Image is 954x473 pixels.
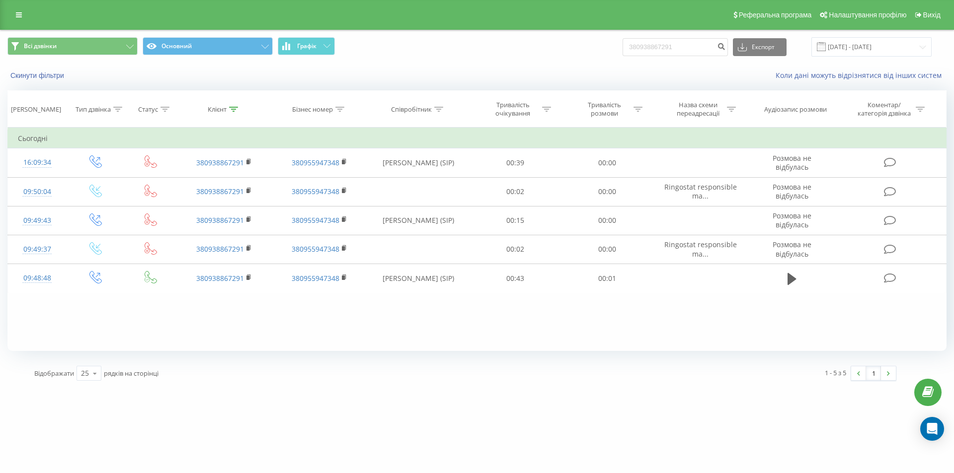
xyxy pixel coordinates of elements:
div: Співробітник [391,105,432,114]
td: [PERSON_NAME] (SIP) [367,206,470,235]
a: 380938867291 [196,187,244,196]
td: Сьогодні [8,129,947,148]
a: Коли дані можуть відрізнятися вiд інших систем [776,70,947,80]
div: Open Intercom Messenger [920,417,944,441]
td: [PERSON_NAME] (SIP) [367,264,470,293]
td: 00:01 [561,264,652,293]
td: 00:15 [470,206,561,235]
div: Клієнт [208,105,227,114]
input: Пошук за номером [623,38,728,56]
span: Розмова не відбулась [773,240,811,258]
span: Розмова не відбулась [773,211,811,229]
span: Вихід [923,11,941,19]
td: 00:43 [470,264,561,293]
a: 380955947348 [292,244,339,254]
td: 00:02 [470,177,561,206]
a: 380938867291 [196,215,244,225]
a: 380955947348 [292,273,339,283]
td: 00:00 [561,206,652,235]
a: 1 [866,366,881,380]
div: Назва схеми переадресації [671,101,724,118]
button: Експорт [733,38,787,56]
div: Статус [138,105,158,114]
span: Розмова не відбулась [773,153,811,172]
span: Реферальна програма [739,11,812,19]
a: 380938867291 [196,158,244,167]
span: Налаштування профілю [829,11,906,19]
span: Ringostat responsible ma... [664,182,737,201]
a: 380955947348 [292,187,339,196]
div: 1 - 5 з 5 [825,368,846,378]
span: Розмова не відбулась [773,182,811,201]
div: Коментар/категорія дзвінка [855,101,913,118]
td: 00:39 [470,148,561,177]
div: 09:48:48 [18,269,57,288]
span: рядків на сторінці [104,369,159,378]
button: Всі дзвінки [7,37,138,55]
div: Аудіозапис розмови [764,105,827,114]
span: Відображати [34,369,74,378]
button: Основний [143,37,273,55]
button: Графік [278,37,335,55]
td: 00:00 [561,148,652,177]
div: Тривалість очікування [486,101,540,118]
span: Графік [297,43,317,50]
span: Ringostat responsible ma... [664,240,737,258]
a: 380955947348 [292,215,339,225]
span: Всі дзвінки [24,42,57,50]
div: [PERSON_NAME] [11,105,61,114]
a: 380955947348 [292,158,339,167]
td: 00:00 [561,177,652,206]
td: 00:02 [470,235,561,264]
div: Бізнес номер [292,105,333,114]
button: Скинути фільтри [7,71,69,80]
div: 25 [81,368,89,378]
div: Тип дзвінка [76,105,111,114]
div: 09:49:43 [18,211,57,230]
td: 00:00 [561,235,652,264]
a: 380938867291 [196,273,244,283]
a: 380938867291 [196,244,244,254]
div: Тривалість розмови [578,101,631,118]
div: 09:49:37 [18,240,57,259]
td: [PERSON_NAME] (SIP) [367,148,470,177]
div: 09:50:04 [18,182,57,202]
div: 16:09:34 [18,153,57,172]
